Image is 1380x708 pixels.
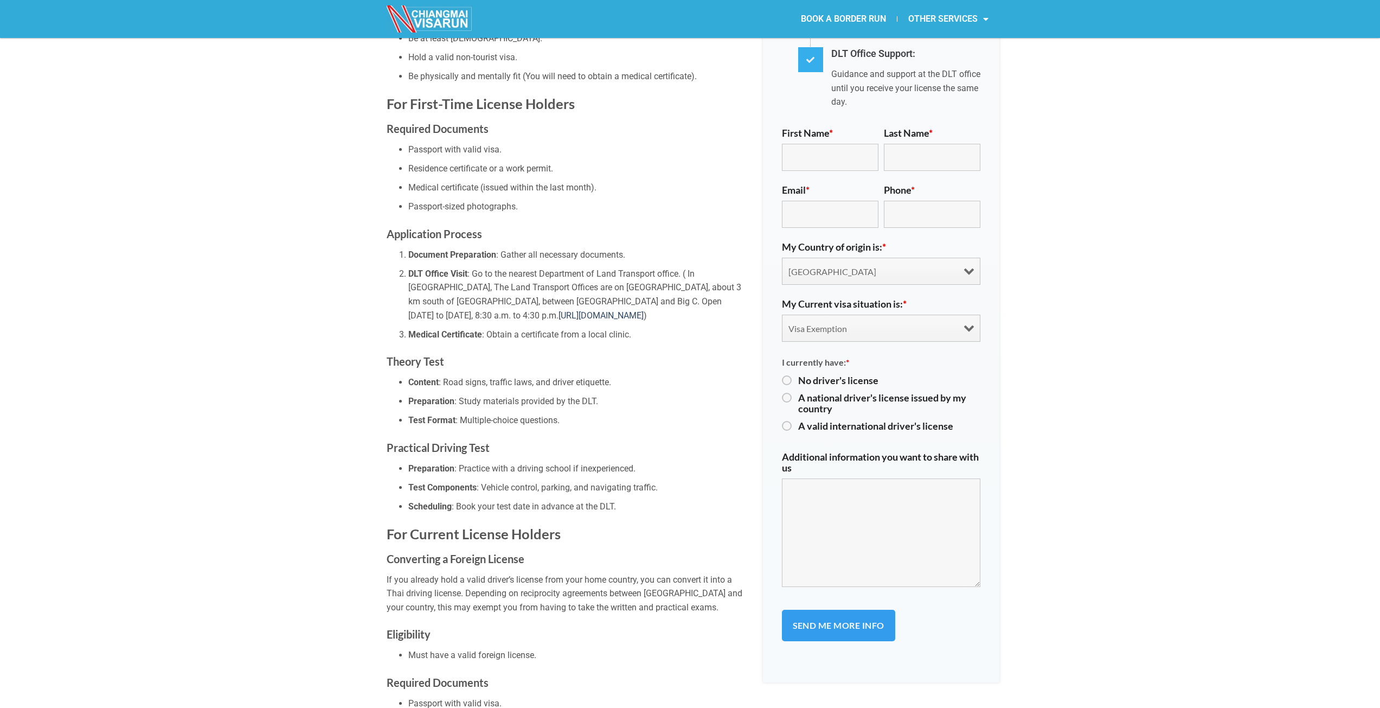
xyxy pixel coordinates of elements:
strong: Test Components [408,482,477,493]
p: Guidance and support at the DLT office until you receive your license the same day. [831,67,986,109]
h2: For Current License Holders [387,525,747,543]
h4: DLT Office Support: [831,46,986,62]
h2: For First-Time License Holders [387,95,747,113]
label: No driver's license [798,375,980,386]
li: Be physically and mentally fit (You will need to obtain a medical certificate). [408,69,747,84]
li: Passport with valid visa. [408,143,747,157]
li: Hold a valid non-tourist visa. [408,50,747,65]
h3: Application Process [387,225,747,243]
li: Residence certificate or a work permit. [408,162,747,176]
h3: Eligibility [387,626,747,643]
strong: Content [408,377,439,387]
label: First Name [782,127,833,138]
h3: Practical Driving Test [387,439,747,456]
li: Passport-sized photographs. [408,200,747,214]
li: Be at least [DEMOGRAPHIC_DATA]. [408,31,747,46]
strong: Medical Certificate [408,329,482,340]
label: A valid international driver's license [798,420,980,431]
strong: Preparation [408,396,454,406]
label: Additional information you want to share with us [782,451,980,473]
li: : Practice with a driving school if inexperienced. [408,462,747,476]
label: Last Name [884,127,933,138]
li: : Road signs, traffic laws, and driver etiquette. [408,375,747,390]
p: If you already hold a valid driver’s license from your home country, you can convert it into a Th... [387,573,747,615]
li: Must have a valid foreign license. [408,648,747,662]
h3: Required Documents [387,674,747,691]
input: Send me more info [782,610,895,641]
li: : Gather all necessary documents. [408,248,747,262]
strong: Preparation [408,463,454,474]
li: : Study materials provided by the DLT. [408,394,747,409]
span: I currently have: [782,357,849,367]
li: : Vehicle control, parking, and navigating traffic. [408,481,747,495]
strong: Document Preparation [408,250,496,260]
label: Phone [884,184,915,195]
h3: Converting a Foreign License [387,550,747,567]
h3: Required Documents [387,120,747,137]
label: My Current visa situation is: [782,298,907,309]
a: OTHER SERVICES [897,7,999,31]
label: My Country of origin is: [782,241,886,252]
label: Email [782,184,810,195]
h3: Theory Test [387,353,747,370]
li: : Multiple-choice questions. [408,413,747,428]
li: : Obtain a certificate from a local clinic. [408,328,747,342]
li: : Book your test date in advance at the DLT. [408,500,747,514]
label: A national driver's license issued by my country [798,392,980,414]
strong: DLT Office Visit [408,269,467,279]
nav: Menu [690,7,999,31]
a: [URL][DOMAIN_NAME] [559,310,644,321]
li: Medical certificate (issued within the last month). [408,181,747,195]
li: : Go to the nearest Department of Land Transport office. ( In [GEOGRAPHIC_DATA], The Land Transpo... [408,267,747,322]
a: BOOK A BORDER RUN [790,7,897,31]
strong: Test Format [408,415,455,425]
strong: Scheduling [408,501,452,512]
